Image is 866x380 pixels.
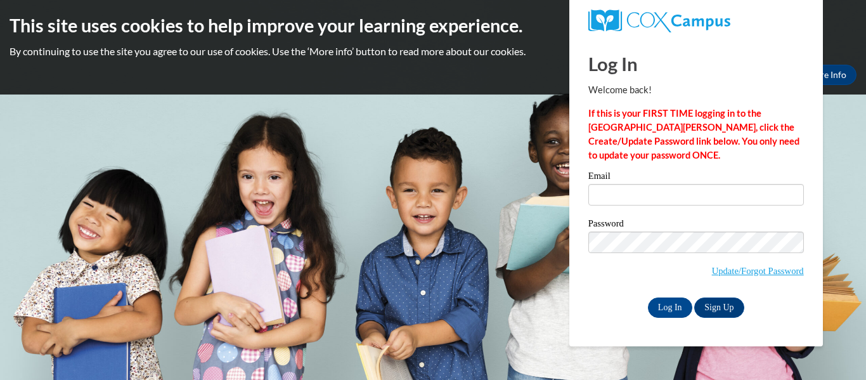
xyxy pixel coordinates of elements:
strong: If this is your FIRST TIME logging in to the [GEOGRAPHIC_DATA][PERSON_NAME], click the Create/Upd... [588,108,799,161]
img: COX Campus [588,10,730,32]
a: Sign Up [694,298,744,318]
a: More Info [797,65,856,85]
label: Email [588,171,804,184]
h2: This site uses cookies to help improve your learning experience. [10,13,856,38]
p: By continuing to use the site you agree to our use of cookies. Use the ‘More info’ button to read... [10,44,856,58]
label: Password [588,219,804,232]
h1: Log In [588,51,804,77]
a: COX Campus [588,10,804,32]
input: Log In [648,298,692,318]
a: Update/Forgot Password [712,266,804,276]
p: Welcome back! [588,83,804,97]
